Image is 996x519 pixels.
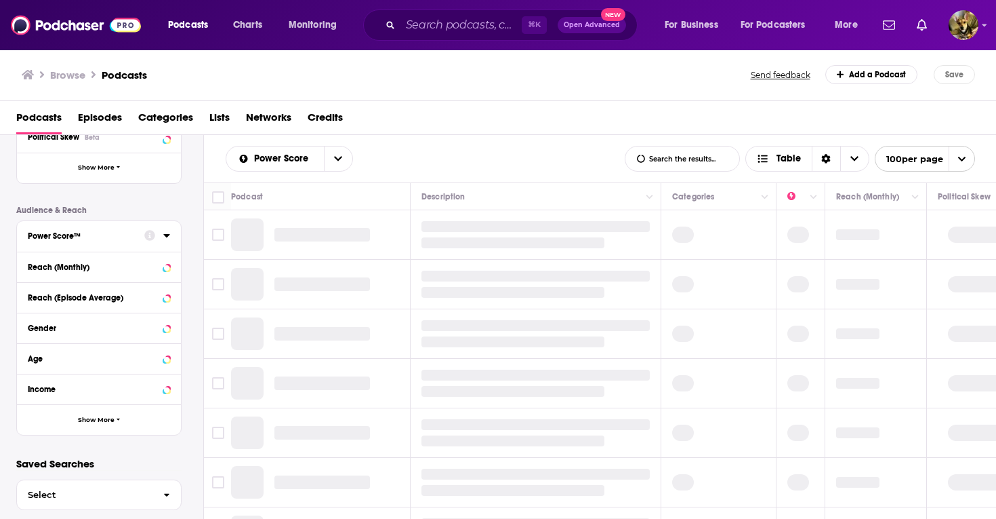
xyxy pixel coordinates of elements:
button: Reach (Episode Average) [28,288,170,305]
span: Open Advanced [564,22,620,28]
div: Categories [672,189,714,205]
span: 100 per page [875,149,943,170]
span: Toggle select row [212,278,224,290]
input: Search podcasts, credits, & more... [400,14,522,36]
button: Reach (Monthly) [28,258,170,275]
button: Choose View [745,146,869,172]
span: Show More [78,164,115,172]
button: open menu [825,14,875,36]
button: open menu [655,14,735,36]
button: Column Actions [642,189,658,206]
div: Power Score [787,189,806,205]
button: Show More [17,153,181,183]
span: Charts [233,16,262,35]
button: Age [28,349,170,366]
span: Toggle select row [212,377,224,389]
span: Political Skew [28,132,79,142]
img: Podchaser - Follow, Share and Rate Podcasts [11,12,141,38]
div: Political Skew [938,189,991,205]
div: Age [28,354,159,364]
span: ⌘ K [522,16,547,34]
button: Column Actions [757,189,773,206]
button: open menu [732,14,825,36]
img: User Profile [949,10,978,40]
a: Show notifications dropdown [911,14,932,37]
span: Toggle select row [212,328,224,340]
span: Toggle select row [212,229,224,241]
div: Power Score™ [28,231,136,241]
button: Gender [28,319,170,336]
button: Save [934,65,975,84]
div: Beta [85,133,100,142]
span: More [835,16,858,35]
div: Description [421,189,465,205]
button: Political SkewBeta [28,128,170,145]
span: Toggle select row [212,427,224,439]
a: Lists [209,107,230,134]
a: Networks [246,107,291,134]
span: Monitoring [289,16,337,35]
a: Categories [138,107,193,134]
a: Episodes [78,107,122,134]
button: Show profile menu [949,10,978,40]
button: Open AdvancedNew [558,17,626,33]
button: Column Actions [806,189,822,206]
button: open menu [159,14,226,36]
h3: Browse [50,69,85,81]
div: Reach (Monthly) [28,263,159,272]
h2: Choose List sort [226,146,353,172]
p: Saved Searches [16,457,182,470]
span: Logged in as SydneyDemo [949,10,978,40]
span: For Business [665,16,718,35]
div: Income [28,385,159,394]
p: Audience & Reach [16,206,182,215]
span: Show More [78,417,115,424]
button: open menu [875,146,975,172]
div: Sort Direction [812,147,840,171]
a: Add a Podcast [825,65,918,84]
button: open menu [279,14,354,36]
div: Podcast [231,189,263,205]
button: Column Actions [907,189,924,206]
a: Charts [224,14,270,36]
a: Podcasts [102,69,147,81]
div: Gender [28,324,159,333]
button: Income [28,380,170,397]
span: Table [776,154,801,164]
div: Reach (Episode Average) [28,293,159,303]
div: Search podcasts, credits, & more... [376,9,650,41]
button: Power Score™ [28,227,144,244]
a: Show notifications dropdown [877,14,900,37]
span: Podcasts [168,16,208,35]
span: Select [17,491,152,499]
button: open menu [226,154,324,164]
button: open menu [324,147,352,171]
span: Toggle select row [212,476,224,488]
a: Credits [308,107,343,134]
span: For Podcasters [741,16,806,35]
button: Send feedback [747,69,814,81]
button: Show More [17,404,181,435]
span: Power Score [254,154,313,164]
button: Select [16,480,182,510]
a: Podcasts [16,107,62,134]
span: New [601,8,625,21]
div: Reach (Monthly) [836,189,899,205]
